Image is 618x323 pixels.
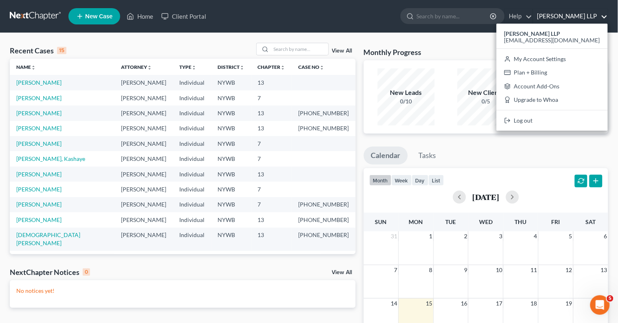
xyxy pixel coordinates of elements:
[251,136,292,151] td: 7
[115,167,173,182] td: [PERSON_NAME]
[10,46,66,55] div: Recent Cases
[16,186,62,193] a: [PERSON_NAME]
[16,171,62,178] a: [PERSON_NAME]
[115,75,173,90] td: [PERSON_NAME]
[281,65,286,70] i: unfold_more
[417,9,491,24] input: Search by name...
[31,65,36,70] i: unfold_more
[16,231,80,246] a: [DEMOGRAPHIC_DATA][PERSON_NAME]
[16,155,85,162] a: [PERSON_NAME], Kashaye
[390,231,398,241] span: 31
[607,295,614,302] span: 5
[497,79,608,93] a: Account Add-Ons
[173,182,211,197] td: Individual
[211,228,251,251] td: NYWB
[173,228,211,251] td: Individual
[16,140,62,147] a: [PERSON_NAME]
[429,265,433,275] span: 8
[495,265,503,275] span: 10
[446,218,456,225] span: Tue
[57,47,66,54] div: 15
[497,93,608,107] a: Upgrade to Whoa
[504,30,561,37] strong: [PERSON_NAME] LLP
[320,65,325,70] i: unfold_more
[497,66,608,79] a: Plan + Billing
[251,182,292,197] td: 7
[211,75,251,90] td: NYWB
[115,228,173,251] td: [PERSON_NAME]
[173,251,211,266] td: Individual
[457,97,515,105] div: 0/5
[211,105,251,121] td: NYWB
[173,136,211,151] td: Individual
[16,110,62,116] a: [PERSON_NAME]
[332,48,352,54] a: View All
[533,231,538,241] span: 4
[292,197,356,212] td: [PHONE_NUMBER]
[211,212,251,227] td: NYWB
[115,251,173,266] td: [PERSON_NAME]
[390,299,398,308] span: 14
[192,65,197,70] i: unfold_more
[394,265,398,275] span: 7
[173,151,211,166] td: Individual
[590,295,610,315] iframe: Intercom live chat
[533,9,608,24] a: [PERSON_NAME] LLP
[16,64,36,70] a: Nameunfold_more
[603,231,608,241] span: 6
[251,167,292,182] td: 13
[240,65,245,70] i: unfold_more
[147,65,152,70] i: unfold_more
[115,197,173,212] td: [PERSON_NAME]
[115,151,173,166] td: [PERSON_NAME]
[565,265,573,275] span: 12
[173,197,211,212] td: Individual
[211,136,251,151] td: NYWB
[251,90,292,105] td: 7
[16,94,62,101] a: [PERSON_NAME]
[378,97,435,105] div: 0/10
[173,121,211,136] td: Individual
[251,151,292,166] td: 7
[412,175,429,186] button: day
[211,197,251,212] td: NYWB
[16,125,62,132] a: [PERSON_NAME]
[332,270,352,275] a: View All
[173,105,211,121] td: Individual
[429,231,433,241] span: 1
[85,13,112,20] span: New Case
[115,136,173,151] td: [PERSON_NAME]
[258,64,286,70] a: Chapterunfold_more
[457,88,515,97] div: New Clients
[425,299,433,308] span: 15
[600,265,608,275] span: 13
[211,90,251,105] td: NYWB
[16,287,349,295] p: No notices yet!
[211,182,251,197] td: NYWB
[83,268,90,276] div: 0
[115,90,173,105] td: [PERSON_NAME]
[173,167,211,182] td: Individual
[115,182,173,197] td: [PERSON_NAME]
[292,251,356,266] td: [PHONE_NUMBER]
[463,265,468,275] span: 9
[369,175,391,186] button: month
[251,121,292,136] td: 13
[211,167,251,182] td: NYWB
[251,197,292,212] td: 7
[16,79,62,86] a: [PERSON_NAME]
[429,175,444,186] button: list
[460,299,468,308] span: 16
[497,24,608,131] div: [PERSON_NAME] LLP
[568,231,573,241] span: 5
[251,251,292,266] td: 7
[121,64,152,70] a: Attorneyunfold_more
[497,52,608,66] a: My Account Settings
[157,9,210,24] a: Client Portal
[409,218,423,225] span: Mon
[180,64,197,70] a: Typeunfold_more
[10,267,90,277] div: NextChapter Notices
[292,105,356,121] td: [PHONE_NUMBER]
[251,212,292,227] td: 13
[173,75,211,90] td: Individual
